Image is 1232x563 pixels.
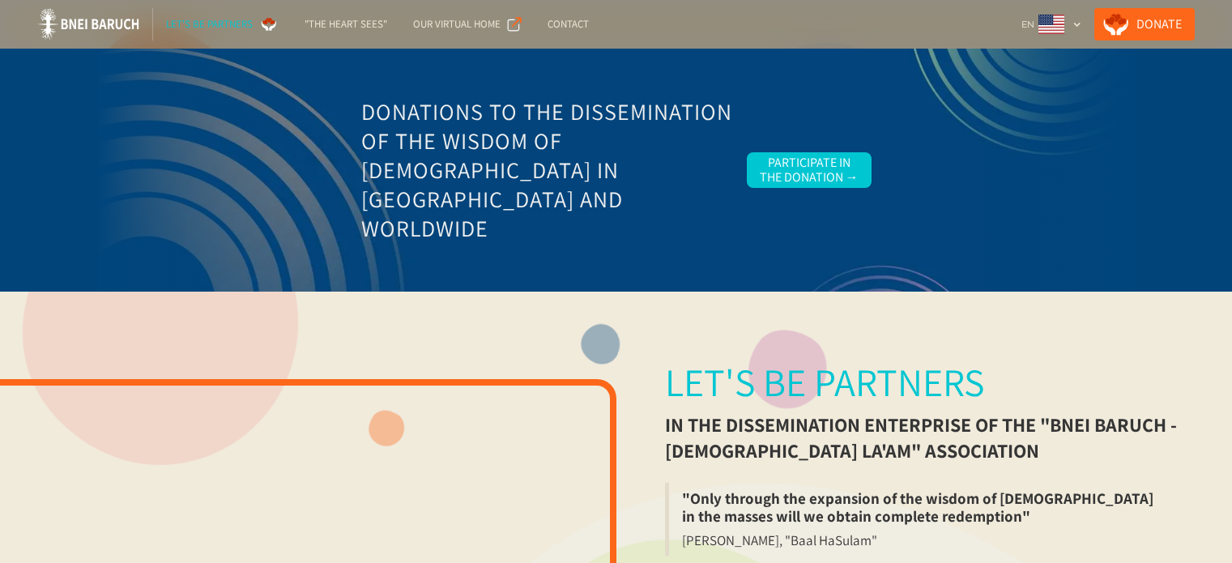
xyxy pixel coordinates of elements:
h3: Donations to the Dissemination of the Wisdom of [DEMOGRAPHIC_DATA] in [GEOGRAPHIC_DATA] and World... [361,97,734,243]
a: Our Virtual Home [400,8,535,41]
div: Participate in the Donation → [760,156,859,185]
div: Contact [548,16,589,32]
blockquote: [PERSON_NAME], "Baal HaSulam" [665,531,890,556]
a: Donate [1094,8,1195,41]
div: Let's be partners [665,360,984,405]
div: EN [1021,16,1034,32]
div: Let's be partners [166,16,253,32]
div: "The Heart Sees" [305,16,387,32]
blockquote: "Only through the expansion of the wisdom of [DEMOGRAPHIC_DATA] in the masses will we obtain comp... [665,483,1183,531]
a: Contact [535,8,602,41]
a: "The Heart Sees" [292,8,400,41]
div: EN [1015,8,1088,41]
div: in the dissemination enterprise of the "Bnei Baruch - [DEMOGRAPHIC_DATA] La'am" association [665,412,1183,463]
div: Our Virtual Home [413,16,501,32]
a: Let's be partners [153,8,292,41]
